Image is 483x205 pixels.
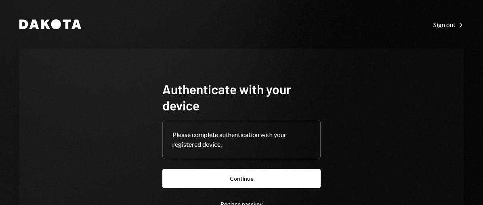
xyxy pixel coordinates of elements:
[162,81,321,113] h1: Authenticate with your device
[433,20,464,29] a: Sign out
[172,130,311,149] div: Please complete authentication with your registered device.
[433,21,464,29] div: Sign out
[162,169,321,188] button: Continue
